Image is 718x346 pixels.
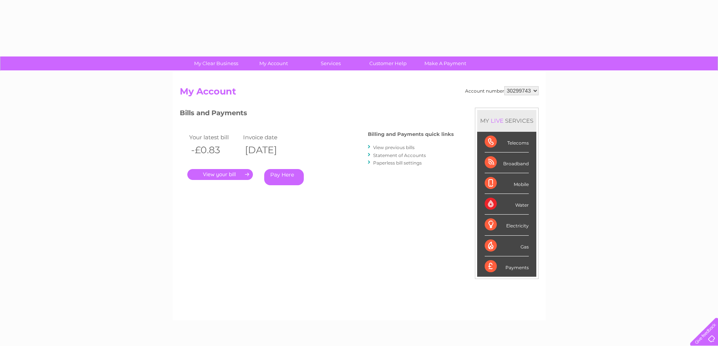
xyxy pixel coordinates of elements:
div: Gas [485,236,529,256]
a: View previous bills [373,145,415,150]
div: Water [485,194,529,215]
a: My Clear Business [185,56,247,70]
a: . [187,169,253,180]
a: Services [300,56,362,70]
th: [DATE] [241,142,295,158]
a: Paperless bill settings [373,160,422,166]
div: Mobile [485,173,529,194]
th: -£0.83 [187,142,242,158]
a: Statement of Accounts [373,152,426,158]
div: LIVE [489,117,505,124]
div: Payments [485,256,529,277]
div: MY SERVICES [477,110,536,131]
div: Electricity [485,215,529,235]
h4: Billing and Payments quick links [368,131,454,137]
div: Telecoms [485,132,529,152]
a: Make A Payment [414,56,476,70]
td: Your latest bill [187,132,242,142]
h2: My Account [180,86,539,101]
div: Broadband [485,152,529,173]
td: Invoice date [241,132,295,142]
a: Pay Here [264,169,304,185]
a: Customer Help [357,56,419,70]
div: Account number [465,86,539,95]
h3: Bills and Payments [180,108,454,121]
a: My Account [242,56,305,70]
